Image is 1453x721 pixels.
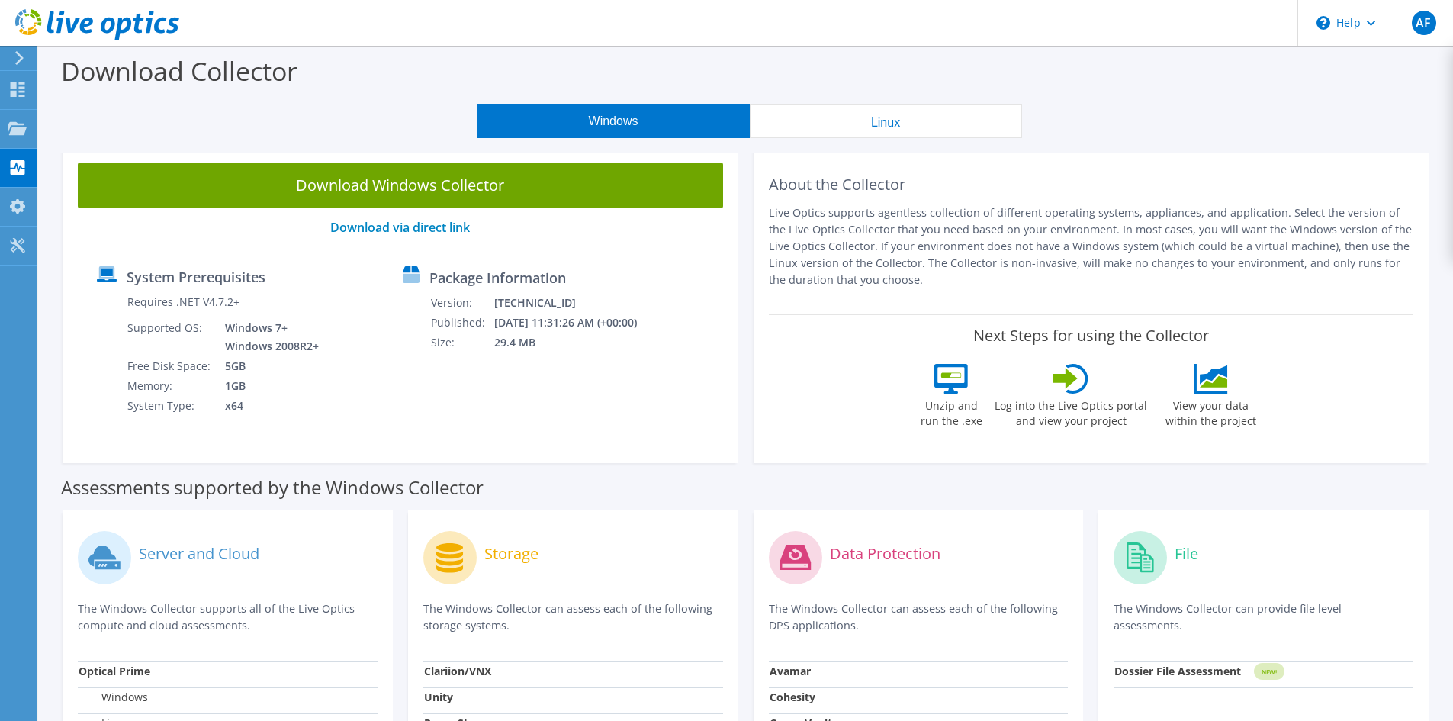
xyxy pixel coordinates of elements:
[127,396,214,416] td: System Type:
[1114,664,1241,678] strong: Dossier File Assessment
[1114,600,1413,634] p: The Windows Collector can provide file level assessments.
[750,104,1022,138] button: Linux
[214,318,322,356] td: Windows 7+ Windows 2008R2+
[330,219,470,236] a: Download via direct link
[214,376,322,396] td: 1GB
[127,318,214,356] td: Supported OS:
[916,394,986,429] label: Unzip and run the .exe
[477,104,750,138] button: Windows
[424,664,491,678] strong: Clariion/VNX
[769,600,1069,634] p: The Windows Collector can assess each of the following DPS applications.
[424,690,453,704] strong: Unity
[423,600,723,634] p: The Windows Collector can assess each of the following storage systems.
[78,600,378,634] p: The Windows Collector supports all of the Live Optics compute and cloud assessments.
[214,396,322,416] td: x64
[127,295,239,310] label: Requires .NET V4.7.2+
[1156,394,1265,429] label: View your data within the project
[1175,546,1198,562] label: File
[127,376,214,396] td: Memory:
[79,690,148,705] label: Windows
[214,356,322,376] td: 5GB
[61,53,297,89] label: Download Collector
[770,690,815,704] strong: Cohesity
[1316,16,1330,30] svg: \n
[769,204,1414,288] p: Live Optics supports agentless collection of different operating systems, appliances, and applica...
[493,293,657,313] td: [TECHNICAL_ID]
[127,269,265,285] label: System Prerequisites
[770,664,811,678] strong: Avamar
[79,664,150,678] strong: Optical Prime
[493,313,657,333] td: [DATE] 11:31:26 AM (+00:00)
[429,270,566,285] label: Package Information
[430,313,493,333] td: Published:
[78,163,723,208] a: Download Windows Collector
[430,293,493,313] td: Version:
[994,394,1148,429] label: Log into the Live Optics portal and view your project
[973,327,1209,345] label: Next Steps for using the Collector
[430,333,493,352] td: Size:
[1412,11,1436,35] span: AF
[493,333,657,352] td: 29.4 MB
[769,175,1414,194] h2: About the Collector
[61,480,484,495] label: Assessments supported by the Windows Collector
[139,546,259,562] label: Server and Cloud
[1262,668,1277,676] tspan: NEW!
[830,546,940,562] label: Data Protection
[484,546,538,562] label: Storage
[127,356,214,376] td: Free Disk Space:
